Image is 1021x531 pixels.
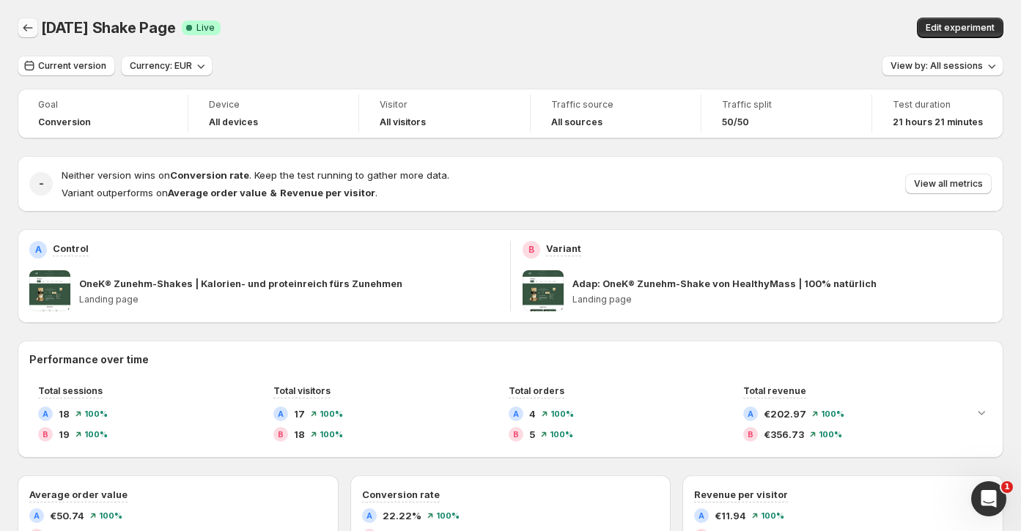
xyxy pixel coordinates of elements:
[971,402,992,423] button: Expand chart
[509,385,564,396] span: Total orders
[528,244,534,256] h2: B
[59,406,70,421] span: 18
[893,99,983,111] span: Test duration
[79,276,402,291] p: OneK® Zunehm-Shakes | Kalorien- und proteinreich fürs Zunehmen
[722,116,749,128] span: 50/50
[320,430,343,439] span: 100%
[170,169,249,181] strong: Conversion rate
[748,430,753,439] h2: B
[914,178,983,190] span: View all metrics
[523,270,564,311] img: Adap: OneK® Zunehm-Shake von HealthyMass | 100% natürlich
[764,427,804,442] span: €356.73
[43,409,48,418] h2: A
[29,270,70,311] img: OneK® Zunehm-Shakes | Kalorien- und proteinreich fürs Zunehmen
[209,116,258,128] h4: All devices
[529,406,536,421] span: 4
[893,97,983,130] a: Test duration21 hours 21 minutes
[35,244,42,256] h2: A
[29,352,992,367] h2: Performance over time
[320,409,343,418] span: 100%
[38,99,167,111] span: Goal
[917,18,1003,38] button: Edit experiment
[99,511,122,520] span: 100%
[168,187,267,198] strong: Average order value
[34,511,40,520] h2: A
[41,19,176,37] span: [DATE] Shake Page
[62,187,377,198] span: Variant outperforms on .
[819,430,842,439] span: 100%
[18,56,115,76] button: Current version
[29,487,128,502] h3: Average order value
[38,385,103,396] span: Total sessions
[891,60,983,72] span: View by: All sessions
[748,409,753,418] h2: A
[529,427,535,442] span: 5
[722,97,851,130] a: Traffic split50/50
[294,427,305,442] span: 18
[743,385,806,396] span: Total revenue
[550,409,574,418] span: 100%
[550,430,573,439] span: 100%
[39,177,44,191] h2: -
[84,430,108,439] span: 100%
[273,385,331,396] span: Total visitors
[53,241,89,256] p: Control
[971,481,1006,516] iframe: Intercom live chat
[905,174,992,194] button: View all metrics
[38,60,106,72] span: Current version
[294,406,305,421] span: 17
[38,116,91,128] span: Conversion
[270,187,277,198] strong: &
[59,427,70,442] span: 19
[572,276,877,291] p: Adap: OneK® Zunehm-Shake von HealthyMass | 100% natürlich
[380,116,426,128] h4: All visitors
[926,22,995,34] span: Edit experiment
[546,241,581,256] p: Variant
[715,508,746,523] span: €11.94
[62,169,449,181] span: Neither version wins on . Keep the test running to gather more data.
[572,294,992,305] p: Landing page
[436,511,460,520] span: 100%
[694,487,788,502] h3: Revenue per visitor
[280,187,375,198] strong: Revenue per visitor
[130,60,192,72] span: Currency: EUR
[84,409,108,418] span: 100%
[1001,481,1013,493] span: 1
[551,97,680,130] a: Traffic sourceAll sources
[699,511,704,520] h2: A
[513,409,519,418] h2: A
[893,116,983,128] span: 21 hours 21 minutes
[383,508,421,523] span: 22.22%
[366,511,372,520] h2: A
[764,406,806,421] span: €202.97
[79,294,498,305] p: Landing page
[278,430,284,439] h2: B
[362,487,440,502] h3: Conversion rate
[821,409,844,418] span: 100%
[50,508,84,523] span: €50.74
[38,97,167,130] a: GoalConversion
[513,430,519,439] h2: B
[761,511,784,520] span: 100%
[380,97,509,130] a: VisitorAll visitors
[18,18,38,38] button: Back
[380,99,509,111] span: Visitor
[551,116,602,128] h4: All sources
[43,430,48,439] h2: B
[209,97,338,130] a: DeviceAll devices
[551,99,680,111] span: Traffic source
[121,56,213,76] button: Currency: EUR
[278,409,284,418] h2: A
[196,22,215,34] span: Live
[722,99,851,111] span: Traffic split
[209,99,338,111] span: Device
[882,56,1003,76] button: View by: All sessions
